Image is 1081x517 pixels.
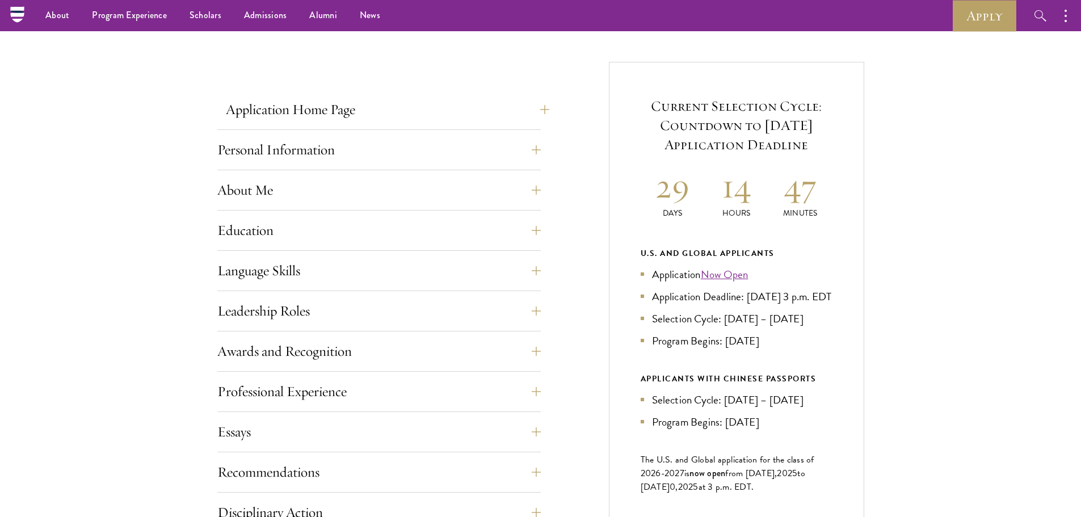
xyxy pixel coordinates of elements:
p: Days [641,207,705,219]
h5: Current Selection Cycle: Countdown to [DATE] Application Deadline [641,96,832,154]
li: Selection Cycle: [DATE] – [DATE] [641,392,832,408]
button: Essays [217,418,541,445]
p: Hours [704,207,768,219]
li: Application [641,266,832,283]
li: Application Deadline: [DATE] 3 p.m. EDT [641,288,832,305]
span: 202 [678,480,693,494]
h2: 29 [641,165,705,207]
a: Now Open [701,266,748,283]
button: Professional Experience [217,378,541,405]
h2: 47 [768,165,832,207]
span: from [DATE], [725,466,777,480]
h2: 14 [704,165,768,207]
button: Recommendations [217,459,541,486]
span: -202 [661,466,680,480]
button: Awards and Recognition [217,338,541,365]
li: Program Begins: [DATE] [641,333,832,349]
span: , [675,480,678,494]
li: Program Begins: [DATE] [641,414,832,430]
span: 6 [655,466,661,480]
span: now open [689,466,725,480]
span: is [684,466,690,480]
div: APPLICANTS WITH CHINESE PASSPORTS [641,372,832,386]
span: to [DATE] [641,466,805,494]
span: 0 [670,480,675,494]
p: Minutes [768,207,832,219]
span: 202 [777,466,792,480]
span: at 3 p.m. EDT. [699,480,754,494]
span: 5 [693,480,698,494]
li: Selection Cycle: [DATE] – [DATE] [641,310,832,327]
div: U.S. and Global Applicants [641,246,832,260]
button: Language Skills [217,257,541,284]
span: The U.S. and Global application for the class of 202 [641,453,814,480]
span: 5 [792,466,797,480]
button: Education [217,217,541,244]
button: Application Home Page [226,96,549,123]
span: 7 [680,466,684,480]
button: About Me [217,176,541,204]
button: Personal Information [217,136,541,163]
button: Leadership Roles [217,297,541,325]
